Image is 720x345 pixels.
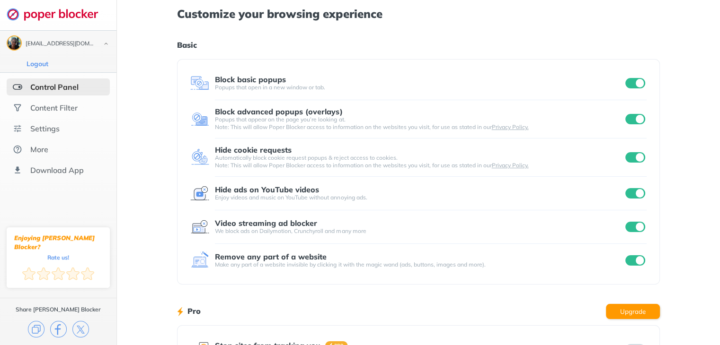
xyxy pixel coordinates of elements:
[7,8,108,21] img: logo-webpage.svg
[215,194,623,201] div: Enjoy videos and music on YouTube without annoying ads.
[14,233,102,251] div: Enjoying [PERSON_NAME] Blocker?
[190,251,209,270] img: feature icon
[215,261,623,268] div: Make any part of a website invisible by clicking it with the magic wand (ads, buttons, images and...
[215,185,319,194] div: Hide ads on YouTube videos
[30,145,48,154] div: More
[13,103,22,112] img: social.svg
[215,107,342,116] div: Block advanced popups (overlays)
[215,116,623,131] div: Popups that appear on the page you’re looking at. Note: This will allow Poper Blocker access to i...
[30,103,78,112] div: Content Filter
[187,305,201,317] h1: Pro
[190,110,209,129] img: feature icon
[606,304,660,319] button: Upgrade
[190,217,209,236] img: feature icon
[47,255,69,259] div: Rate us!
[215,84,623,91] div: Popups that open in a new window or tab.
[177,39,659,51] h1: Basic
[215,252,327,261] div: Remove any part of a website
[100,39,112,49] img: chevron-bottom-black.svg
[30,165,84,175] div: Download App
[177,8,659,20] h1: Customize your browsing experience
[50,321,67,337] img: facebook.svg
[24,59,51,69] button: Logout
[16,306,101,313] div: Share [PERSON_NAME] Blocker
[215,154,623,169] div: Automatically block cookie request popups & reject access to cookies. Note: This will allow Poper...
[215,146,292,154] div: Hide cookie requests
[491,123,528,130] a: Privacy Policy.
[13,165,22,175] img: download-app.svg
[13,82,22,92] img: features-selected.svg
[72,321,89,337] img: x.svg
[491,162,528,169] a: Privacy Policy.
[215,75,286,84] div: Block basic popups
[28,321,44,337] img: copy.svg
[190,74,209,93] img: feature icon
[177,306,183,317] img: lighting bolt
[26,41,96,47] div: ashleyreneejean@gmail.com
[215,219,317,227] div: Video streaming ad blocker
[190,184,209,203] img: feature icon
[30,82,79,92] div: Control Panel
[8,36,21,50] img: ACg8ocL_cIrbj1M6tvoHcZX8SmAwXrRms0kNc7qFd97Mti-z7t4uwoLT=s96-c
[13,124,22,133] img: settings.svg
[30,124,60,133] div: Settings
[215,227,623,235] div: We block ads on Dailymotion, Crunchyroll and many more
[190,148,209,167] img: feature icon
[13,145,22,154] img: about.svg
